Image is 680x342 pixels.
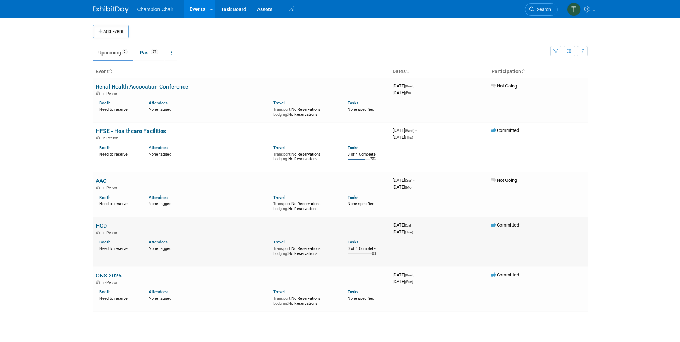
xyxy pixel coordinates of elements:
div: No Reservations No Reservations [273,295,337,306]
a: Sort by Start Date [406,68,409,74]
td: 0% [372,252,376,261]
span: [DATE] [393,184,414,190]
th: Participation [489,66,588,78]
span: [DATE] [393,128,417,133]
a: Sort by Participation Type [521,68,525,74]
span: [DATE] [393,134,413,140]
span: Committed [491,222,519,228]
a: HCD [96,222,107,229]
a: Travel [273,100,285,105]
span: Committed [491,272,519,277]
a: Tasks [348,239,358,244]
a: Attendees [149,239,168,244]
a: Tasks [348,289,358,294]
div: Need to reserve [99,200,138,206]
span: [DATE] [393,90,411,95]
a: Tasks [348,100,358,105]
a: Attendees [149,195,168,200]
div: None tagged [149,295,268,301]
span: (Fri) [405,91,411,95]
span: (Sat) [405,223,412,227]
button: Add Event [93,25,129,38]
span: (Sun) [405,280,413,284]
a: Travel [273,289,285,294]
div: No Reservations No Reservations [273,106,337,117]
a: Booth [99,195,110,200]
span: [DATE] [393,177,414,183]
a: Past27 [134,46,164,60]
a: Attendees [149,289,168,294]
a: Booth [99,145,110,150]
span: Committed [491,128,519,133]
span: None specified [348,201,374,206]
a: Travel [273,195,285,200]
span: None specified [348,296,374,301]
span: In-Person [102,186,120,190]
th: Event [93,66,390,78]
img: In-Person Event [96,231,100,234]
a: Booth [99,289,110,294]
span: In-Person [102,280,120,285]
span: Transport: [273,246,291,251]
span: Not Going [491,177,517,183]
a: Booth [99,100,110,105]
span: [DATE] [393,279,413,284]
span: Transport: [273,201,291,206]
span: 5 [122,49,128,54]
div: No Reservations No Reservations [273,245,337,256]
a: Sort by Event Name [109,68,112,74]
a: Travel [273,239,285,244]
span: (Mon) [405,185,414,189]
span: Lodging: [273,251,288,256]
a: Tasks [348,145,358,150]
span: [DATE] [393,222,414,228]
span: (Tue) [405,230,413,234]
div: None tagged [149,151,268,157]
span: None specified [348,107,374,112]
span: Lodging: [273,112,288,117]
span: Lodging: [273,206,288,211]
span: (Wed) [405,129,414,133]
div: Need to reserve [99,295,138,301]
a: Search [525,3,558,16]
img: In-Person Event [96,280,100,284]
img: In-Person Event [96,186,100,189]
span: - [413,177,414,183]
a: Booth [99,239,110,244]
div: No Reservations No Reservations [273,151,337,162]
span: - [415,83,417,89]
span: Search [534,7,551,12]
div: None tagged [149,200,268,206]
span: In-Person [102,231,120,235]
span: Transport: [273,107,291,112]
span: Transport: [273,296,291,301]
a: Travel [273,145,285,150]
span: (Wed) [405,273,414,277]
div: None tagged [149,106,268,112]
span: (Sat) [405,179,412,182]
span: [DATE] [393,83,417,89]
span: Champion Chair [137,6,173,12]
a: AAO [96,177,107,184]
th: Dates [390,66,489,78]
img: In-Person Event [96,91,100,95]
div: Need to reserve [99,106,138,112]
span: [DATE] [393,229,413,234]
div: 0 of 4 Complete [348,246,387,251]
a: ONS 2026 [96,272,122,279]
div: 3 of 4 Complete [348,152,387,157]
img: In-Person Event [96,136,100,139]
a: Renal Health Assocation Conference [96,83,188,90]
div: None tagged [149,245,268,251]
span: Lodging: [273,301,288,306]
span: (Wed) [405,84,414,88]
span: - [415,272,417,277]
div: No Reservations No Reservations [273,200,337,211]
div: Need to reserve [99,151,138,157]
a: HFSE - Healthcare Facilities [96,128,166,134]
a: Upcoming5 [93,46,133,60]
span: (Thu) [405,136,413,139]
img: ExhibitDay [93,6,129,13]
span: 27 [151,49,158,54]
a: Attendees [149,145,168,150]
